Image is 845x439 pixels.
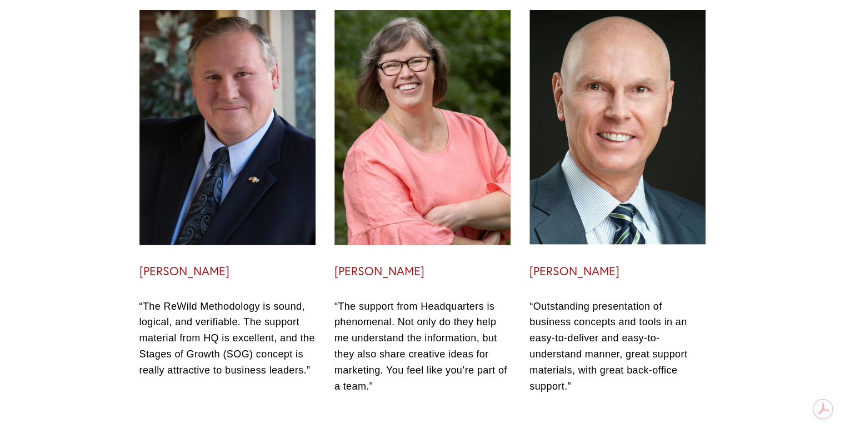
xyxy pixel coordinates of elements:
[334,264,511,279] h3: [PERSON_NAME]
[529,264,706,279] h3: [PERSON_NAME]
[529,299,706,395] p: “Outstanding presentation of business concepts and tools in an easy-to-deliver and easy-to-unders...
[139,299,316,379] p: “The ReWild Methodology is sound, logical, and verifiable. The support material from HQ is excell...
[139,264,316,279] h3: [PERSON_NAME]
[334,299,511,395] p: “The support from Headquarters is phenomenal. Not only do they help me understand the information...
